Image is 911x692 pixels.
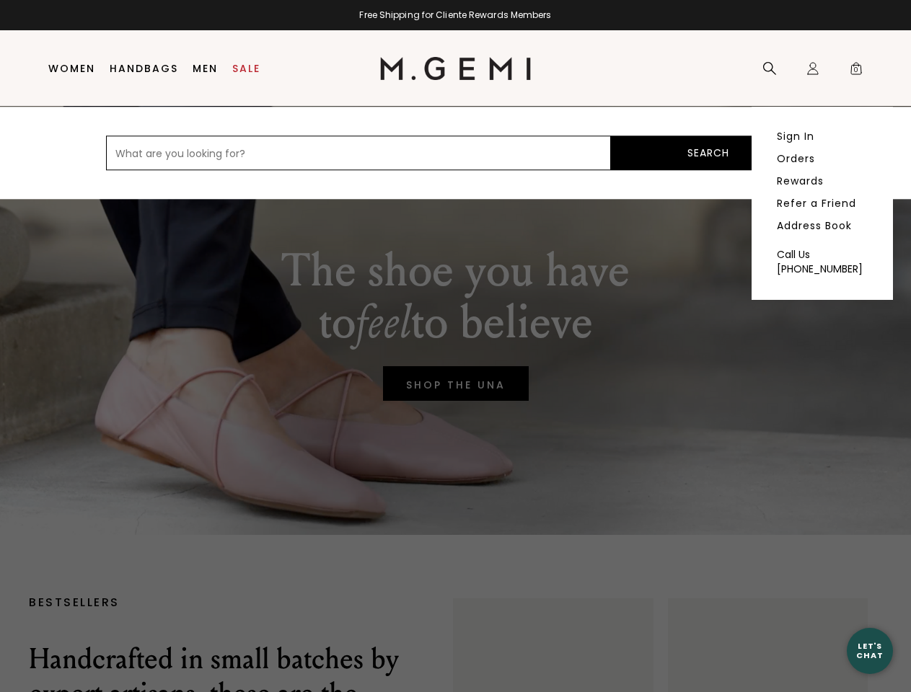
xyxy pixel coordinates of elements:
a: Address Book [777,219,852,232]
a: Refer a Friend [777,197,856,210]
div: [PHONE_NUMBER] [777,262,868,276]
img: M.Gemi [380,57,531,80]
a: Sign In [777,130,814,143]
a: Orders [777,152,815,165]
a: Rewards [777,174,824,187]
div: Call Us [777,247,868,262]
div: Let's Chat [847,642,893,660]
a: Handbags [110,63,178,74]
input: What are you looking for? [106,136,611,170]
span: 0 [849,64,863,79]
a: Men [193,63,218,74]
a: Women [48,63,95,74]
a: Call Us [PHONE_NUMBER] [777,247,868,276]
a: Sale [232,63,260,74]
button: Search [611,136,806,170]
